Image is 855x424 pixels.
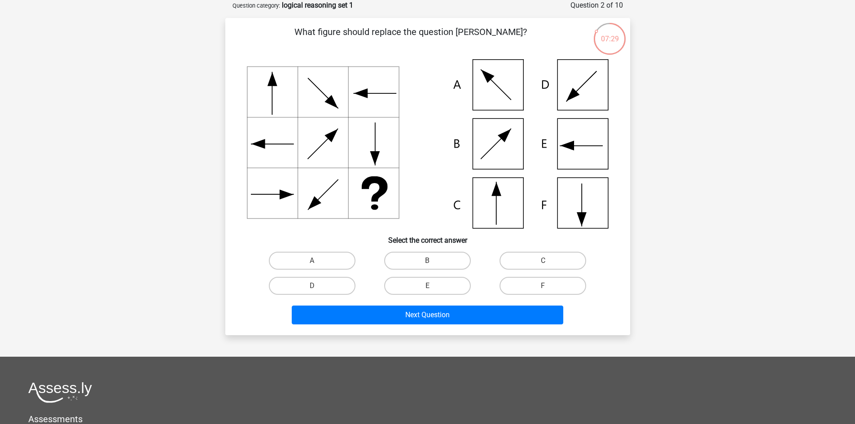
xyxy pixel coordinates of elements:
[28,382,92,403] img: Assessly logo
[240,229,616,245] h6: Select the correct answer
[282,1,353,9] strong: logical reasoning set 1
[269,277,355,295] label: D
[232,2,280,9] small: Question category:
[240,25,582,52] p: What figure should replace the question [PERSON_NAME]?
[384,252,471,270] label: B
[500,277,586,295] label: F
[593,22,627,44] div: 07:29
[292,306,563,324] button: Next Question
[269,252,355,270] label: A
[384,277,471,295] label: E
[500,252,586,270] label: C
